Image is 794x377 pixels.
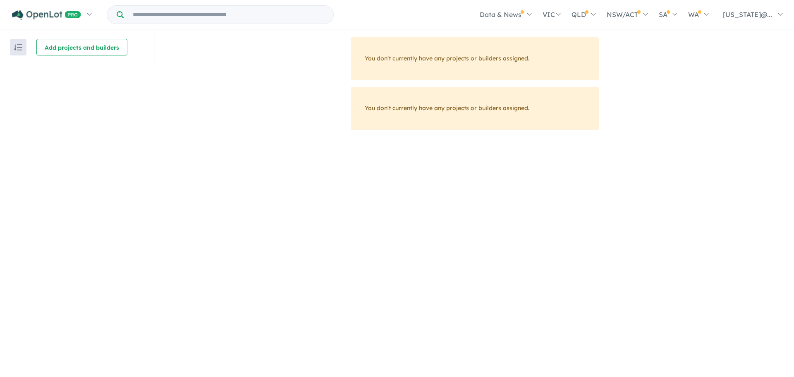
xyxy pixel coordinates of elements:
input: Try estate name, suburb, builder or developer [125,6,332,24]
div: You don't currently have any projects or builders assigned. [351,87,599,130]
span: [US_STATE]@... [723,10,772,19]
div: You don't currently have any projects or builders assigned. [351,37,599,80]
img: sort.svg [14,44,22,50]
button: Add projects and builders [36,39,127,55]
img: Openlot PRO Logo White [12,10,81,20]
